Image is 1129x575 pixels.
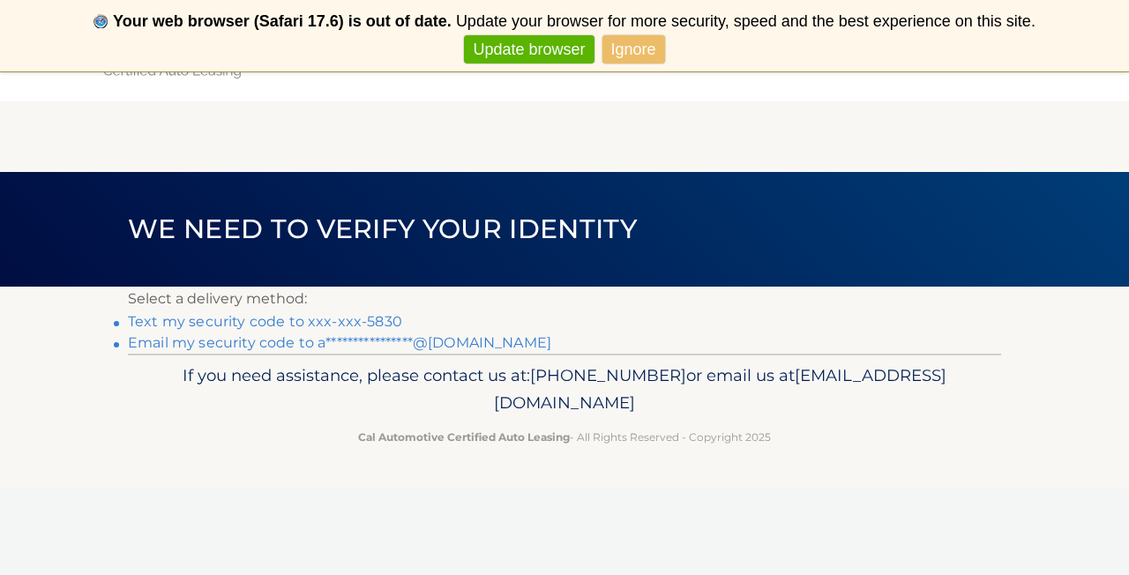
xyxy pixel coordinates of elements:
p: If you need assistance, please contact us at: or email us at [139,362,990,418]
p: Select a delivery method: [128,287,1001,311]
p: - All Rights Reserved - Copyright 2025 [139,428,990,446]
a: Update browser [464,35,594,64]
a: Ignore [602,35,665,64]
b: Your web browser (Safari 17.6) is out of date. [113,12,452,30]
a: Text my security code to xxx-xxx-5830 [128,313,402,330]
span: [PHONE_NUMBER] [530,365,686,385]
span: We need to verify your identity [128,213,637,245]
span: Update your browser for more security, speed and the best experience on this site. [456,12,1036,30]
strong: Cal Automotive Certified Auto Leasing [358,430,570,444]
